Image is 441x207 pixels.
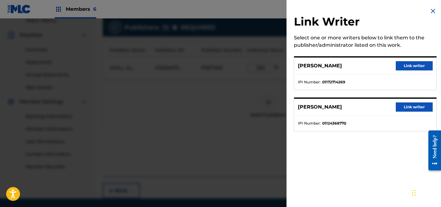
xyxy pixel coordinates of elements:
div: Select one or more writers below to link them to the publisher/administrator listed on this work. [294,34,437,49]
button: Link writer [396,102,433,112]
span: Members [66,6,96,13]
div: Drag [412,184,416,202]
p: [PERSON_NAME] [298,103,342,111]
img: MLC Logo [7,5,31,14]
button: Link writer [396,61,433,70]
p: [PERSON_NAME] [298,62,342,70]
span: 6 [93,6,96,12]
strong: 01124368770 [322,121,346,126]
iframe: Chat Widget [410,177,441,207]
iframe: Resource Center [424,126,441,175]
h2: Link Writer [294,15,437,30]
span: IPI Number : [298,121,321,126]
img: Top Rightsholders [55,6,62,13]
strong: 01172714269 [322,79,345,85]
span: IPI Number : [298,79,321,85]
